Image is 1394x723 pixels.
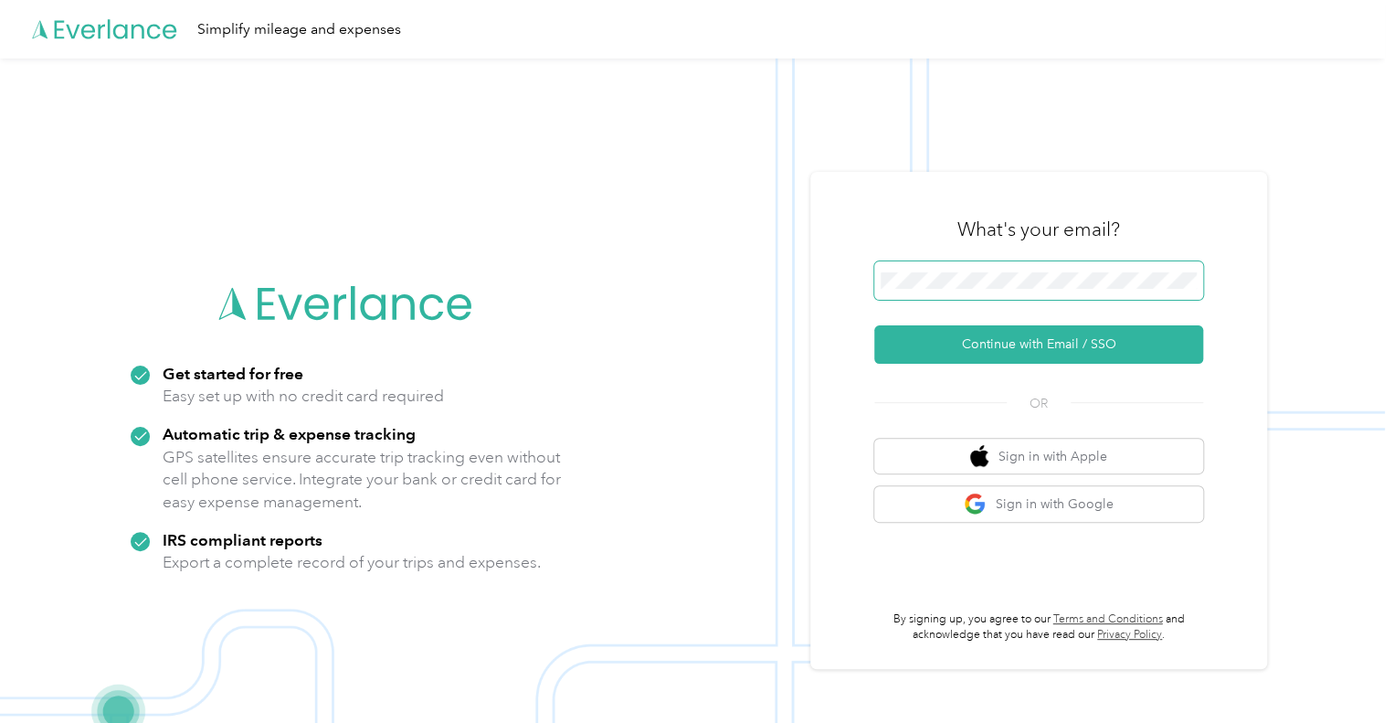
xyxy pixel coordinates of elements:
[874,439,1203,474] button: apple logoSign in with Apple
[163,446,562,514] p: GPS satellites ensure accurate trip tracking even without cell phone service. Integrate your bank...
[874,486,1203,522] button: google logoSign in with Google
[1007,394,1071,413] span: OR
[163,530,322,549] strong: IRS compliant reports
[1053,612,1163,626] a: Terms and Conditions
[197,18,401,41] div: Simplify mileage and expenses
[970,445,988,468] img: apple logo
[874,325,1203,364] button: Continue with Email / SSO
[163,424,416,443] strong: Automatic trip & expense tracking
[163,551,541,574] p: Export a complete record of your trips and expenses.
[1097,628,1162,642] a: Privacy Policy
[874,611,1203,643] p: By signing up, you agree to our and acknowledge that you have read our .
[957,217,1120,242] h3: What's your email?
[163,385,444,408] p: Easy set up with no credit card required
[163,364,303,383] strong: Get started for free
[964,493,987,516] img: google logo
